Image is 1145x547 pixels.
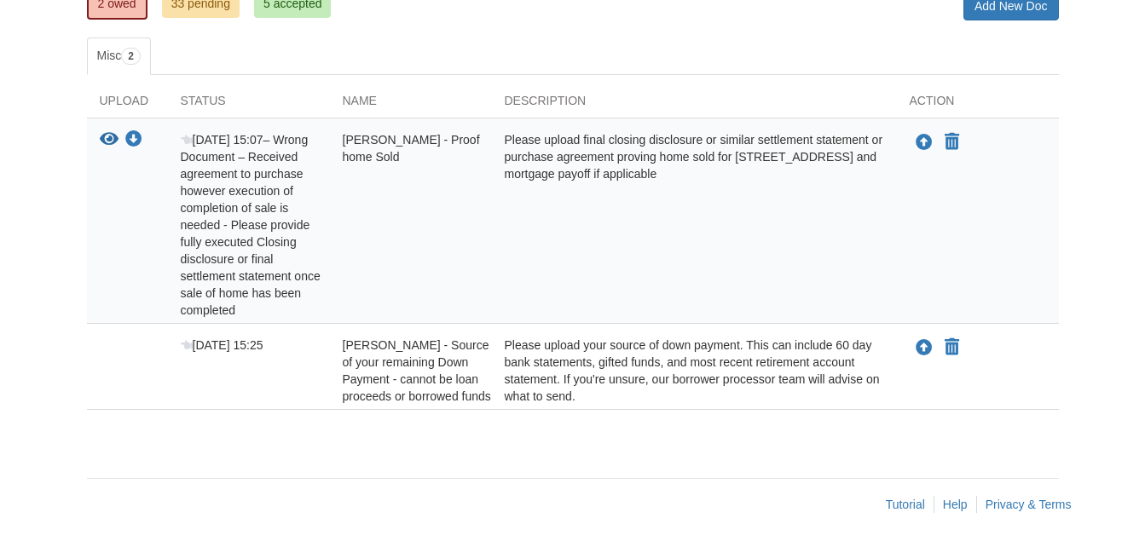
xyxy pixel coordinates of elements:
button: Upload Laura Somers - Source of your remaining Down Payment - cannot be loan proceeds or borrowed... [914,337,934,359]
span: [DATE] 15:07 [181,133,263,147]
a: Misc [87,37,151,75]
div: Action [897,92,1059,118]
span: [DATE] 15:25 [181,338,263,352]
a: Tutorial [886,498,925,511]
div: Please upload final closing disclosure or similar settlement statement or purchase agreement prov... [492,131,897,319]
button: Declare Laura Somers - Source of your remaining Down Payment - cannot be loan proceeds or borrowe... [943,337,961,358]
div: – Wrong Document – Received agreement to purchase however execution of completion of sale is need... [168,131,330,319]
span: [PERSON_NAME] - Proof home Sold [343,133,480,164]
button: View Laura Somers - Proof home Sold [100,131,119,149]
button: Upload Laura Somers - Proof home Sold [914,131,934,153]
button: Declare Laura Somers - Proof home Sold not applicable [943,132,961,153]
span: 2 [121,48,141,65]
a: Privacy & Terms [986,498,1072,511]
a: Help [943,498,968,511]
a: Download Laura Somers - Proof home Sold [125,134,142,147]
div: Upload [87,92,168,118]
div: Name [330,92,492,118]
div: Description [492,92,897,118]
span: [PERSON_NAME] - Source of your remaining Down Payment - cannot be loan proceeds or borrowed funds [343,338,491,403]
div: Status [168,92,330,118]
div: Please upload your source of down payment. This can include 60 day bank statements, gifted funds,... [492,337,897,405]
